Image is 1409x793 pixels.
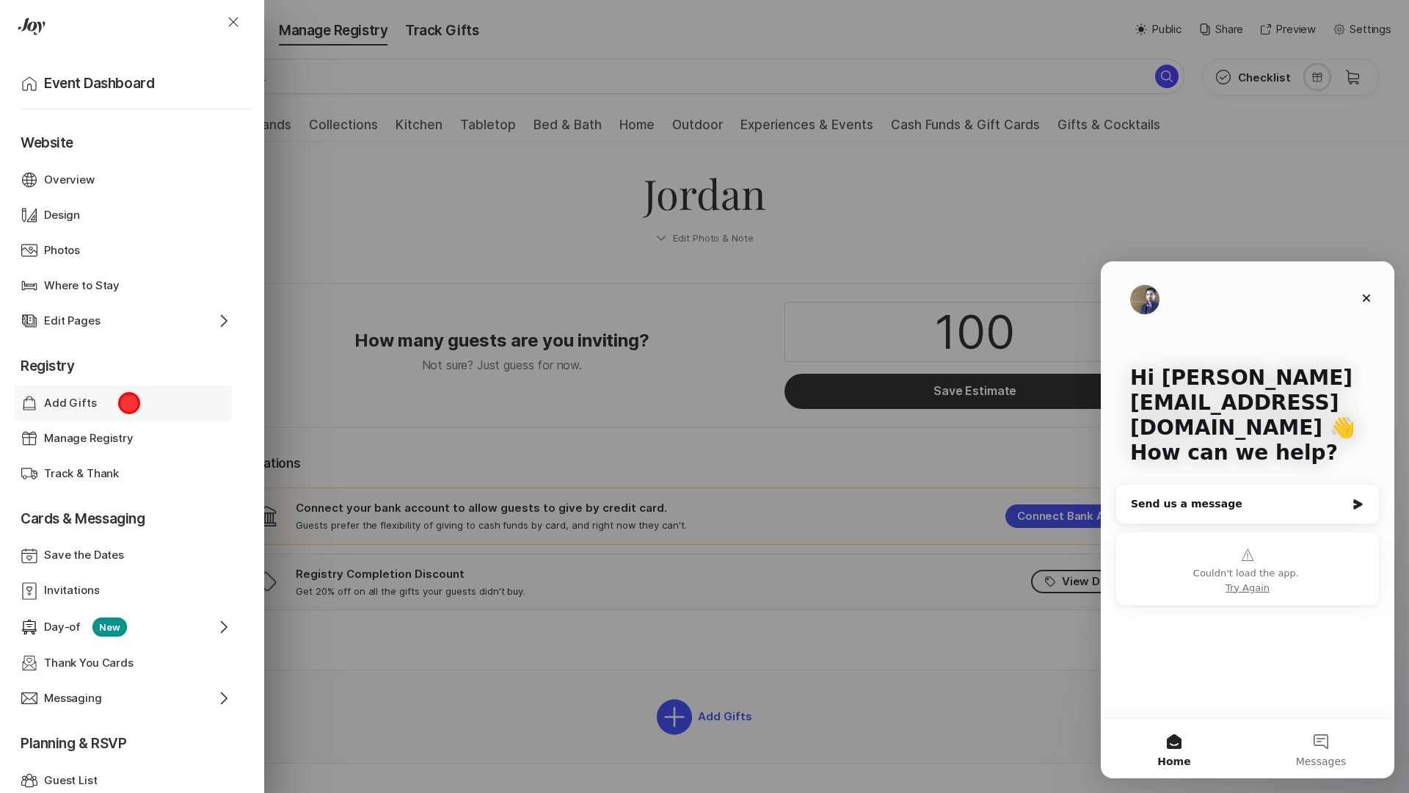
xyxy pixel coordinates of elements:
[44,619,81,636] p: Day-of
[44,582,99,599] p: Invitations
[44,772,98,789] p: Guest List
[44,547,124,564] p: Save the Dates
[21,645,238,681] a: Thank You Cards
[21,573,238,609] a: Invitations
[21,716,238,763] p: Planning & RSVP
[21,491,238,538] p: Cards & Messaging
[21,538,238,573] a: Save the Dates
[92,618,127,637] p: New
[44,690,102,707] p: Messaging
[44,655,134,672] p: Thank You Cards
[1101,261,1394,778] iframe: Intercom live chat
